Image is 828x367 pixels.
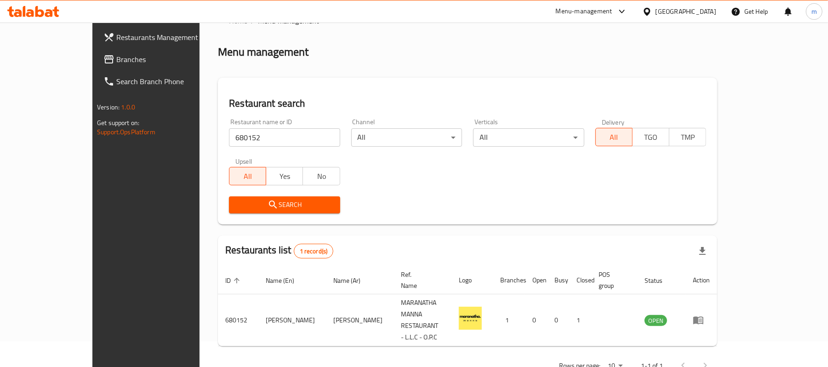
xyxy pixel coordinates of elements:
[229,97,706,110] h2: Restaurant search
[645,315,667,326] span: OPEN
[473,128,584,147] div: All
[656,6,716,17] div: [GEOGRAPHIC_DATA]
[258,15,319,26] span: Menu management
[547,294,569,346] td: 0
[599,269,626,291] span: POS group
[121,101,135,113] span: 1.0.0
[569,266,591,294] th: Closed
[225,275,243,286] span: ID
[600,131,629,144] span: All
[673,131,702,144] span: TMP
[685,266,717,294] th: Action
[266,275,306,286] span: Name (En)
[225,243,333,258] h2: Restaurants list
[693,315,710,326] div: Menu
[401,269,440,291] span: Ref. Name
[233,170,263,183] span: All
[258,294,326,346] td: [PERSON_NAME]
[326,294,394,346] td: [PERSON_NAME]
[394,294,451,346] td: MARANATHA MANNA RESTAURANT - L.L.C - O.P.C
[547,266,569,294] th: Busy
[602,119,625,125] label: Delivery
[236,199,332,211] span: Search
[218,294,258,346] td: 680152
[669,128,706,146] button: TMP
[96,70,231,92] a: Search Branch Phone
[351,128,462,147] div: All
[525,266,547,294] th: Open
[493,294,525,346] td: 1
[569,294,591,346] td: 1
[307,170,336,183] span: No
[229,128,340,147] input: Search for restaurant name or ID..
[97,126,155,138] a: Support.OpsPlatform
[116,54,223,65] span: Branches
[229,167,266,185] button: All
[556,6,612,17] div: Menu-management
[691,240,714,262] div: Export file
[493,266,525,294] th: Branches
[218,15,247,26] a: Home
[270,170,299,183] span: Yes
[251,15,254,26] li: /
[645,275,674,286] span: Status
[636,131,666,144] span: TGO
[97,101,120,113] span: Version:
[632,128,669,146] button: TGO
[218,45,308,59] h2: Menu management
[294,244,334,258] div: Total records count
[303,167,340,185] button: No
[595,128,633,146] button: All
[811,6,817,17] span: m
[266,167,303,185] button: Yes
[294,247,333,256] span: 1 record(s)
[459,307,482,330] img: Maranatha Manna
[116,32,223,43] span: Restaurants Management
[96,48,231,70] a: Branches
[116,76,223,87] span: Search Branch Phone
[96,26,231,48] a: Restaurants Management
[218,266,717,346] table: enhanced table
[97,117,139,129] span: Get support on:
[229,196,340,213] button: Search
[333,275,372,286] span: Name (Ar)
[235,158,252,164] label: Upsell
[525,294,547,346] td: 0
[451,266,493,294] th: Logo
